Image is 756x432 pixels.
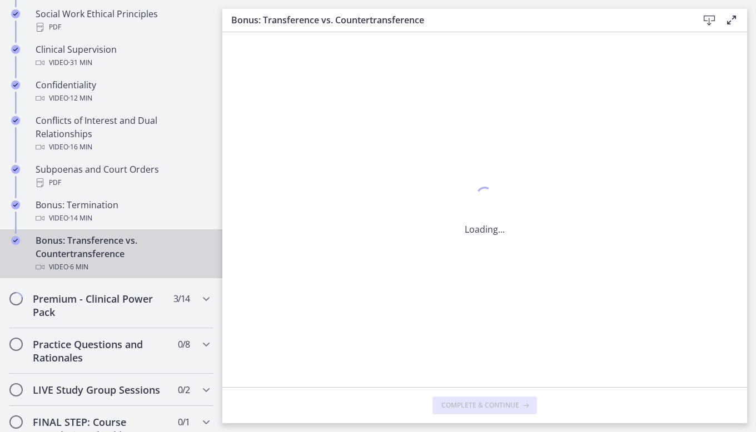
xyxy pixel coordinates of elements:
span: · 12 min [68,92,92,105]
h2: Practice Questions and Rationales [33,338,168,364]
i: Completed [11,45,20,54]
div: Video [36,56,209,69]
span: Complete & continue [441,401,519,410]
i: Completed [11,236,20,245]
div: PDF [36,21,209,34]
span: · 31 min [68,56,92,69]
h2: LIVE Study Group Sessions [33,383,168,396]
div: Clinical Supervision [36,43,209,69]
span: 0 / 2 [178,383,190,396]
span: · 16 min [68,140,92,154]
span: 0 / 1 [178,415,190,429]
div: Video [36,140,209,154]
i: Completed [11,165,20,174]
i: Completed [11,81,20,89]
p: Loading... [465,223,505,236]
span: 3 / 14 [173,292,190,305]
div: Bonus: Termination [36,198,209,225]
h3: Bonus: Transference vs. Countertransference [231,13,680,27]
div: Subpoenas and Court Orders [36,163,209,189]
div: 1 [465,184,505,209]
div: Confidentiality [36,78,209,105]
i: Completed [11,9,20,18]
div: Social Work Ethical Principles [36,7,209,34]
div: Video [36,212,209,225]
span: · 14 min [68,212,92,225]
div: Bonus: Transference vs. Countertransference [36,234,209,274]
div: Video [36,92,209,105]
h2: Premium - Clinical Power Pack [33,292,168,319]
span: · 6 min [68,260,88,274]
div: Video [36,260,209,274]
button: Complete & continue [432,396,537,414]
i: Completed [11,116,20,125]
span: 0 / 8 [178,338,190,351]
i: Completed [11,200,20,209]
div: PDF [36,176,209,189]
div: Conflicts of Interest and Dual Relationships [36,114,209,154]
